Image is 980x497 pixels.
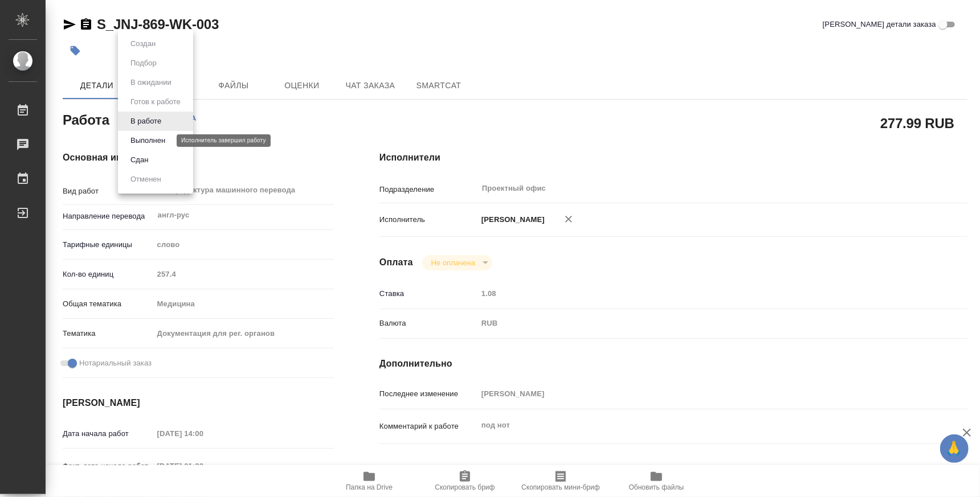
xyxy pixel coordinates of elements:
[127,76,175,89] button: В ожидании
[127,173,165,186] button: Отменен
[127,57,160,69] button: Подбор
[127,115,165,128] button: В работе
[127,154,152,166] button: Сдан
[127,134,169,147] button: Выполнен
[127,96,184,108] button: Готов к работе
[127,38,159,50] button: Создан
